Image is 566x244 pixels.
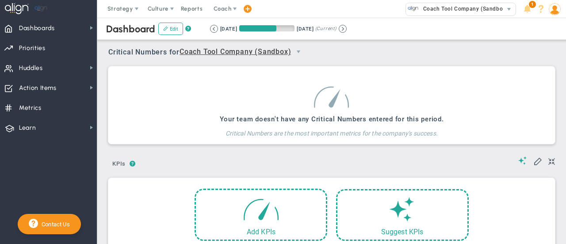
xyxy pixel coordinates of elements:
div: Add KPIs [196,228,326,236]
span: Contact Us [38,221,70,228]
span: Learn [19,119,36,137]
div: [DATE] [220,25,237,33]
span: Suggestions (AI Feature) [518,156,527,165]
span: KPIs [108,157,130,171]
span: Metrics [19,99,42,117]
span: 1 [529,1,536,8]
span: Huddles [19,59,43,77]
img: 4426.Person.photo [549,3,561,15]
span: Coach Tool Company (Sandbox) [419,3,508,15]
button: Edit [158,23,183,35]
span: Priorities [19,39,46,58]
span: Edit My KPIs [533,156,542,165]
div: Suggest KPIs [337,228,467,236]
span: (Current) [315,25,337,33]
span: Critical Numbers for [108,44,308,61]
span: select [503,3,516,15]
button: Go to previous period [210,25,218,33]
img: 33476.Company.photo [408,3,419,14]
span: Dashboards [19,19,55,38]
span: select [291,44,306,59]
span: Coach Tool Company (Sandbox) [180,46,291,58]
span: Strategy [107,5,133,12]
button: Go to next period [339,25,347,33]
span: Coach [214,5,231,12]
span: Action Items [19,79,57,97]
h3: Your team doesn't have any Critical Numbers entered for this period. [220,115,444,123]
div: [DATE] [297,25,314,33]
span: Culture [148,5,168,12]
button: KPIs [108,157,130,172]
h4: Critical Numbers are the most important metrics for the company's success. [220,123,444,137]
span: Dashboard [106,23,155,35]
div: Period Progress: 67% Day 61 of 90 with 29 remaining. [239,25,294,31]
